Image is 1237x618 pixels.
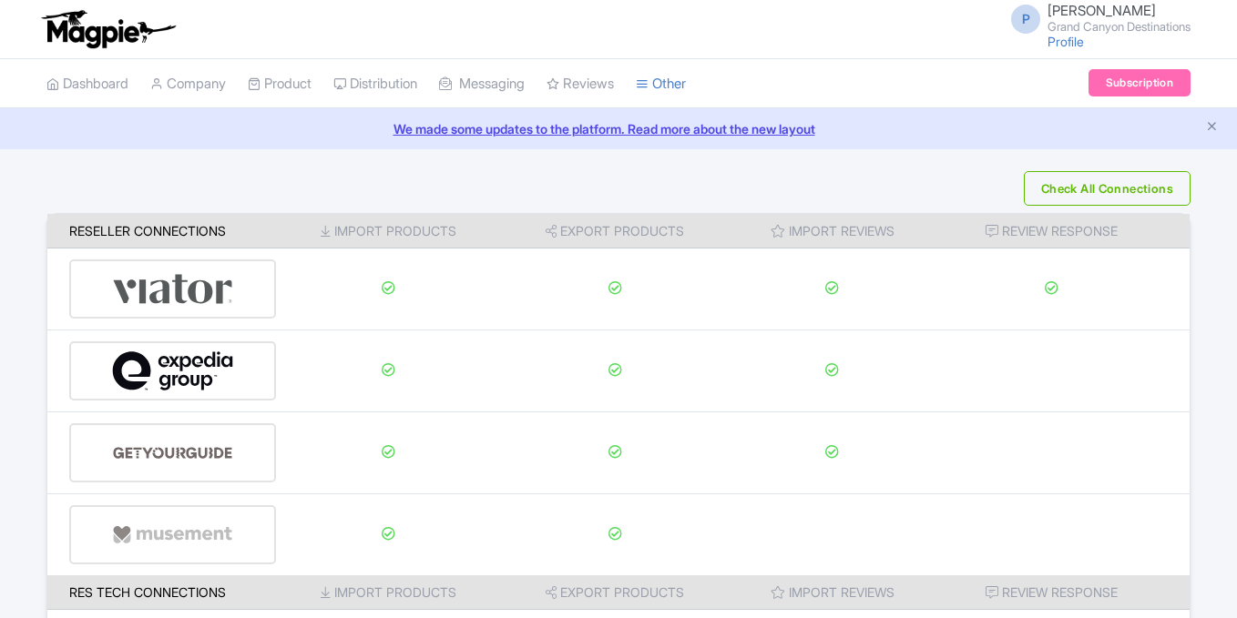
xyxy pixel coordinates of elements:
a: Product [248,59,312,109]
th: Export Products [500,214,730,248]
a: P [PERSON_NAME] Grand Canyon Destinations [1000,4,1191,33]
button: Close announcement [1205,117,1219,138]
img: expedia-9e2f273c8342058d41d2cc231867de8b.svg [112,343,234,399]
span: P [1011,5,1040,34]
th: Import Products [276,214,501,248]
a: Other [636,59,686,109]
img: viator-e2bf771eb72f7a6029a5edfbb081213a.svg [112,261,234,317]
a: Messaging [439,59,525,109]
img: logo-ab69f6fb50320c5b225c76a69d11143b.png [37,9,179,49]
th: Review Response [935,214,1190,248]
a: Profile [1048,34,1084,49]
th: Res Tech Connections [47,575,276,610]
a: Reviews [547,59,614,109]
th: Import Reviews [730,575,935,610]
img: get_your_guide-5a6366678479520ec94e3f9d2b9f304b.svg [112,425,234,481]
img: musement-dad6797fd076d4ac540800b229e01643.svg [112,507,234,562]
a: Company [150,59,226,109]
a: Subscription [1089,69,1191,96]
th: Import Reviews [730,214,935,248]
small: Grand Canyon Destinations [1048,21,1191,33]
th: Export Products [500,575,730,610]
button: Check All Connections [1024,171,1191,206]
th: Reseller Connections [47,214,276,248]
a: Distribution [333,59,417,109]
a: Dashboard [46,59,128,109]
th: Import Products [276,575,501,610]
span: [PERSON_NAME] [1048,2,1156,19]
a: We made some updates to the platform. Read more about the new layout [11,119,1226,138]
th: Review Response [935,575,1190,610]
